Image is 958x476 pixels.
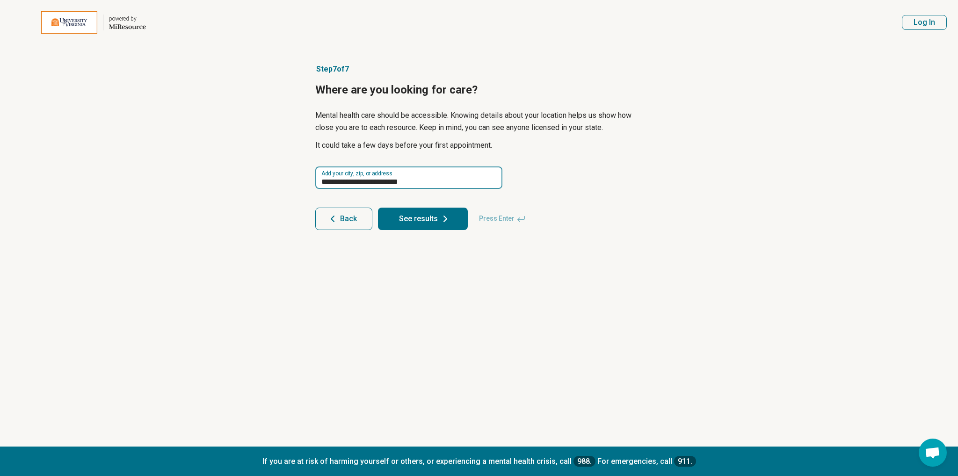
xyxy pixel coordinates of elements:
div: Open chat [919,439,947,467]
a: University of Virginiapowered by [11,11,146,34]
button: Log In [902,15,947,30]
a: 911. [674,456,696,467]
p: Mental health care should be accessible. Knowing details about your location helps us show how cl... [315,109,643,134]
p: If you are at risk of harming yourself or others, or experiencing a mental health crisis, call Fo... [9,456,949,467]
span: Back [340,215,357,223]
button: See results [378,208,468,230]
img: University of Virginia [41,11,97,34]
span: Press Enter [473,208,531,230]
button: Back [315,208,372,230]
a: 988. [573,456,595,467]
p: It could take a few days before your first appointment. [315,139,643,151]
div: powered by [109,14,146,23]
p: Step 7 of 7 [315,64,643,75]
h1: Where are you looking for care? [315,82,643,98]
